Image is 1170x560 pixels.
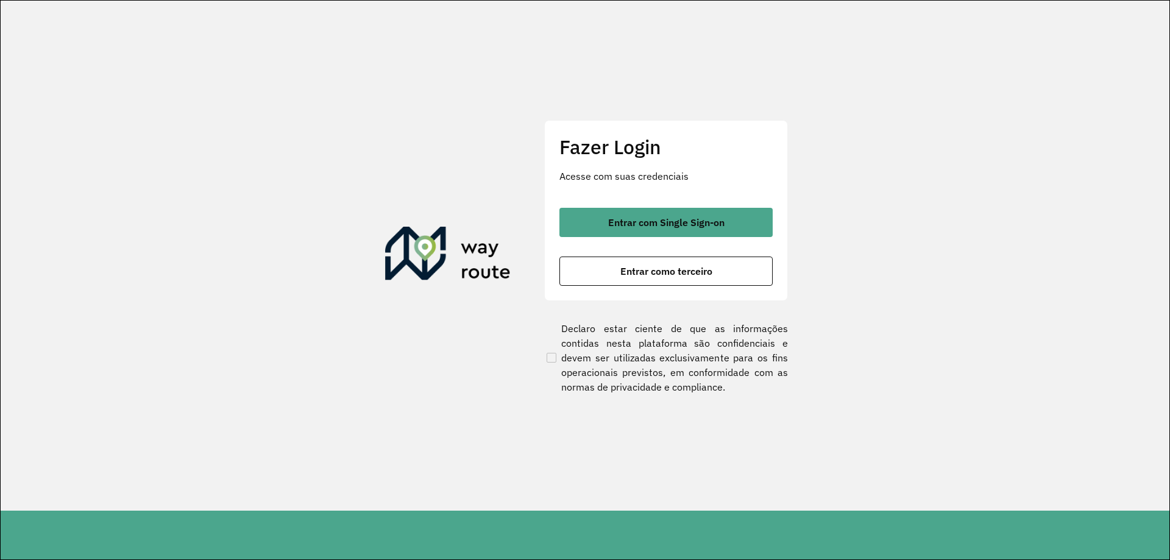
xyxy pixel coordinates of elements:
label: Declaro estar ciente de que as informações contidas nesta plataforma são confidenciais e devem se... [544,321,788,394]
h2: Fazer Login [559,135,773,158]
span: Entrar com Single Sign-on [608,218,725,227]
img: Roteirizador AmbevTech [385,227,511,285]
button: button [559,257,773,286]
span: Entrar como terceiro [620,266,712,276]
p: Acesse com suas credenciais [559,169,773,183]
button: button [559,208,773,237]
